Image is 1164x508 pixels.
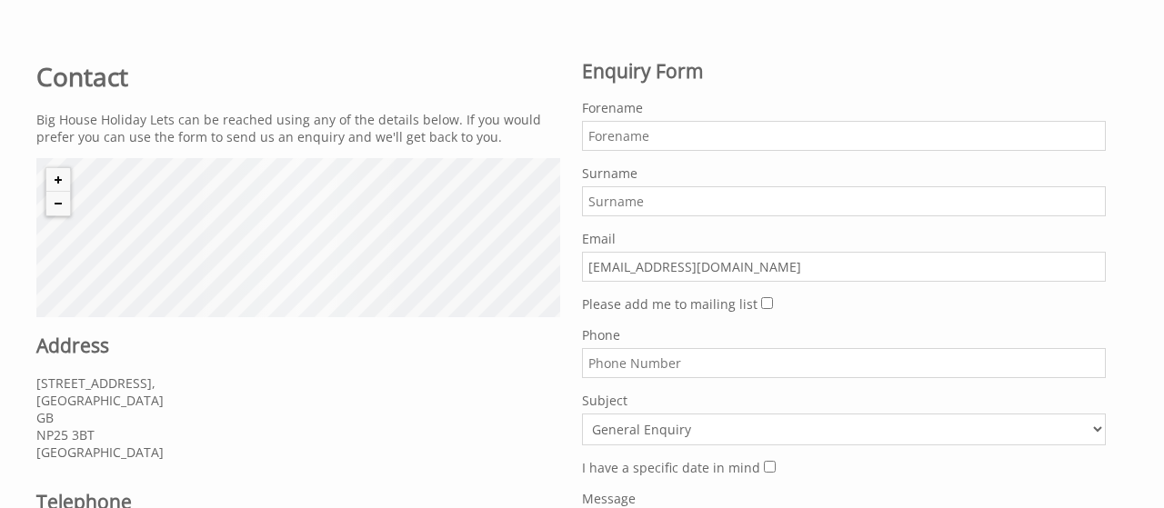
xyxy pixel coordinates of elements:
canvas: Map [36,158,560,317]
h2: Enquiry Form [582,58,1106,84]
p: Big House Holiday Lets can be reached using any of the details below. If you would prefer you can... [36,111,560,145]
label: Phone [582,326,1106,344]
button: Zoom in [46,168,70,192]
input: Forename [582,121,1106,151]
p: [STREET_ADDRESS], [GEOGRAPHIC_DATA] GB NP25 3BT [GEOGRAPHIC_DATA] [36,374,560,461]
input: Phone Number [582,348,1106,378]
input: Surname [582,186,1106,216]
input: Email Address [582,252,1106,282]
label: Subject [582,392,1106,409]
label: I have a specific date in mind [582,459,760,476]
h1: Contact [36,59,560,94]
label: Message [582,490,1106,507]
label: Please add me to mailing list [582,295,758,313]
button: Zoom out [46,192,70,215]
label: Email [582,230,1106,247]
h2: Address [36,333,560,358]
label: Forename [582,99,1106,116]
label: Surname [582,164,1106,182]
